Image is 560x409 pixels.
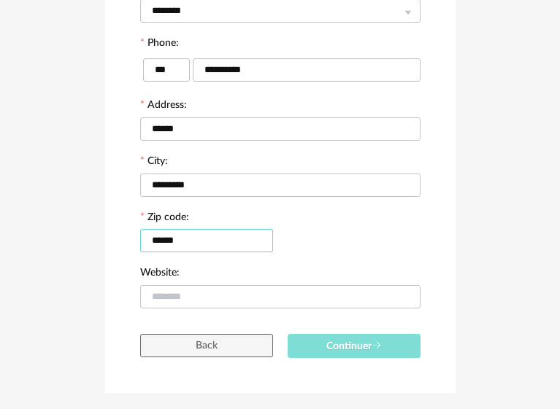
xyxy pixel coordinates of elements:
label: Address: [140,100,187,113]
label: Zip code: [140,212,189,225]
span: Back [196,340,218,351]
span: Continuer [326,341,382,351]
button: Continuer [288,334,421,358]
button: Back [140,334,273,357]
label: Phone: [140,38,179,51]
label: City: [140,156,168,169]
label: Website: [140,268,180,281]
